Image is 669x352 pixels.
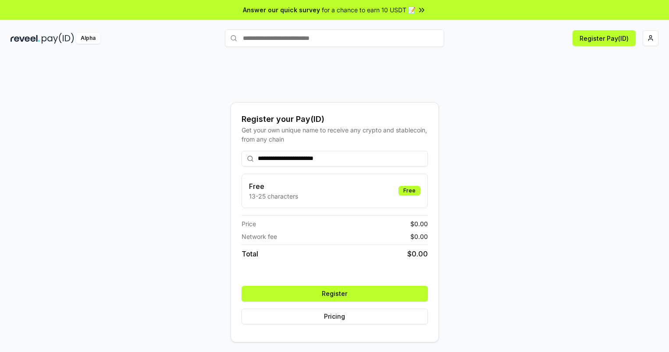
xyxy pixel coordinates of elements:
[242,309,428,324] button: Pricing
[242,232,277,241] span: Network fee
[76,33,100,44] div: Alpha
[242,249,258,259] span: Total
[410,219,428,228] span: $ 0.00
[11,33,40,44] img: reveel_dark
[410,232,428,241] span: $ 0.00
[399,186,420,196] div: Free
[322,5,416,14] span: for a chance to earn 10 USDT 📝
[573,30,636,46] button: Register Pay(ID)
[249,192,298,201] p: 13-25 characters
[249,181,298,192] h3: Free
[242,113,428,125] div: Register your Pay(ID)
[242,219,256,228] span: Price
[242,286,428,302] button: Register
[242,125,428,144] div: Get your own unique name to receive any crypto and stablecoin, from any chain
[243,5,320,14] span: Answer our quick survey
[407,249,428,259] span: $ 0.00
[42,33,74,44] img: pay_id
